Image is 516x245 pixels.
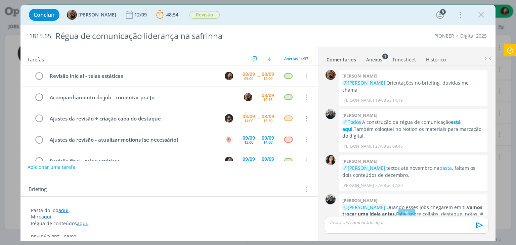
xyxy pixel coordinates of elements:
[58,207,69,213] a: aqui
[67,10,77,20] img: A
[342,73,377,79] b: [PERSON_NAME]
[29,185,47,194] span: Briefing
[342,143,374,149] p: [PERSON_NAME]
[263,140,272,144] div: 14:00
[342,204,484,225] p: Quando esses jobs chegarem em ti, Falar sobre collabs, destaque, notas, # padrão e fixados.
[224,113,234,124] button: D
[375,183,403,189] span: 27/08 às 17:29
[342,97,374,103] p: [PERSON_NAME]
[244,140,253,144] div: 13:00
[440,9,446,15] div: 8
[262,136,274,140] div: 09/09
[326,194,336,204] img: M
[263,119,272,122] div: 15:30
[342,165,484,179] p: textos até novembro na . faltam os dois conteúdos de dezembro.
[77,220,88,227] a: aqui.
[326,109,336,119] img: M
[31,207,307,214] p: Pasta do job .
[47,136,218,144] div: Ajustes da revisão - atualizar motions [se necessário]
[225,157,233,165] img: J
[243,136,255,140] div: 09/09
[343,204,385,210] span: @[PERSON_NAME]
[47,114,218,123] div: Ajustes da revisão + criação capa do destaque
[244,77,253,80] div: 09:00
[439,165,452,171] a: pasta
[257,73,259,78] span: --
[343,119,361,125] span: @Todos
[27,161,76,173] button: Adicionar uma tarefa
[342,197,377,203] b: [PERSON_NAME]
[47,72,218,80] div: Revisão inicial - telas estáticas
[342,158,377,164] b: [PERSON_NAME]
[224,135,234,145] button: A
[67,10,116,20] button: A[PERSON_NAME]
[224,156,234,166] button: J
[243,114,255,119] div: 08/09
[366,56,382,63] div: Anexos
[189,11,220,19] span: Revisão
[382,53,388,59] sup: 1
[20,5,495,241] div: dialog
[34,12,55,17] span: Concluir
[343,80,385,86] span: @[PERSON_NAME]
[262,114,274,119] div: 08/09
[426,53,446,63] a: Histórico
[224,71,234,81] button: J
[27,55,44,63] span: Tarefas
[263,98,272,101] div: 12:15
[342,204,482,217] strong: vamos trocar uma ideia antes.
[342,119,461,132] a: está aqui.
[326,155,336,165] img: T
[343,165,385,171] span: @[PERSON_NAME]
[257,116,259,121] span: --
[257,137,259,142] span: --
[244,119,253,122] div: 14:00
[262,93,274,98] div: 08/09
[342,183,374,189] p: [PERSON_NAME]
[225,72,233,80] img: J
[435,9,445,20] button: 8
[225,136,233,144] img: A
[342,80,484,93] p: Orientações no briefing, dúvidas me chama
[460,33,487,39] a: Digital 2025
[263,77,272,80] div: 12:00
[52,28,293,44] div: Régua de comunicação liderança na safrinha
[244,93,252,101] img: A
[155,9,180,20] button: 48:54
[47,93,238,102] div: Acompanhamento do job - comentar pra Ju
[392,53,416,63] a: Timesheet
[31,213,307,220] p: Miro
[326,70,336,80] img: A
[189,11,220,19] button: Revisão
[78,12,116,17] span: [PERSON_NAME]
[41,213,53,220] a: aqui.
[434,33,454,39] a: PIONEER
[268,57,272,61] img: arrow-down.svg
[31,234,307,240] p: REVISÃO PPT - 08/09
[375,143,403,149] span: 27/08 às 09:46
[257,158,259,163] span: --
[243,157,255,161] div: 09/09
[166,11,178,18] span: 48:54
[47,157,218,165] div: Revisão final - telas estáticas
[262,157,274,161] div: 09/09
[284,56,308,61] span: Abertas 14/37
[262,72,274,77] div: 08/09
[134,12,148,17] div: 12/09
[29,33,51,40] span: 1815.65
[243,72,255,77] div: 08/09
[326,53,356,63] a: Comentários
[375,97,403,103] span: 19/08 às 14:19
[243,92,253,102] button: A
[225,114,233,122] img: D
[29,9,59,21] button: Concluir
[342,112,377,118] b: [PERSON_NAME]
[31,220,307,227] p: Régua de conteúdos
[342,119,484,139] p: A construção da régua de comunicação Também coloquei no Notion os materiais para marcação do digi...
